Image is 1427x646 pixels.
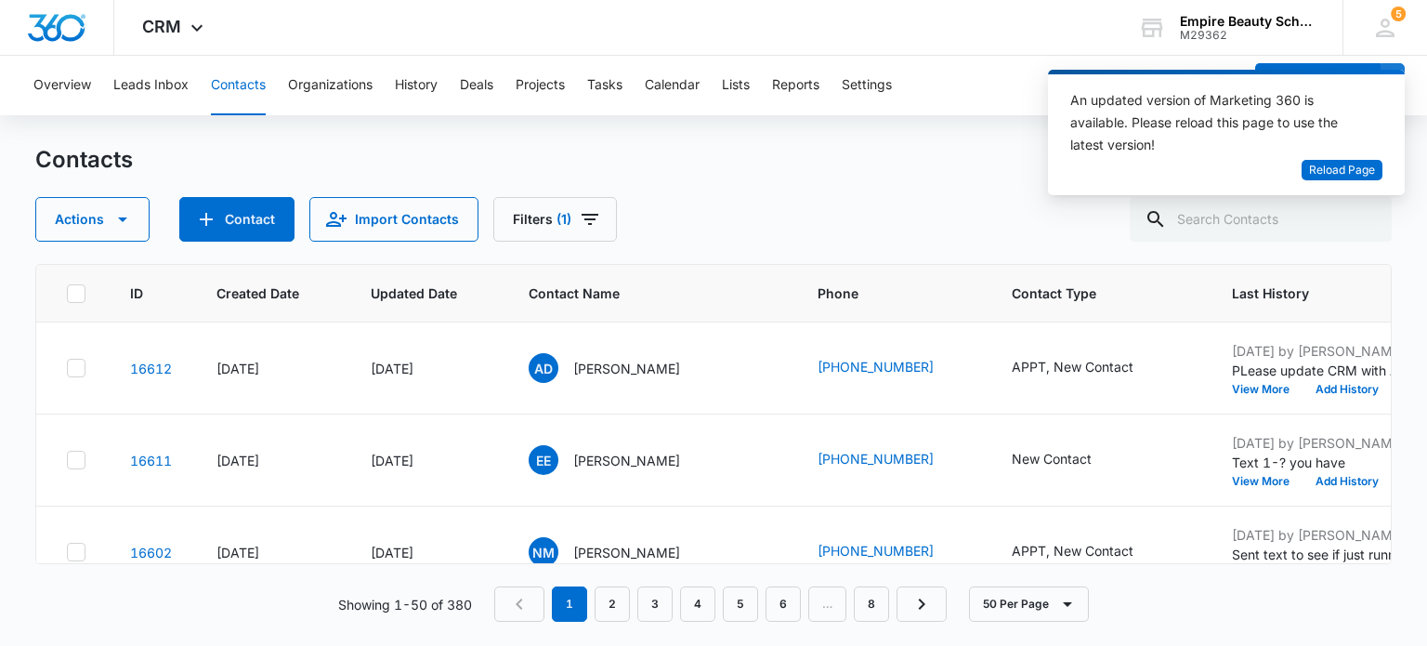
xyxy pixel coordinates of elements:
span: Reload Page [1309,162,1375,179]
button: Settings [842,56,892,115]
div: New Contact [1012,449,1092,468]
div: notifications count [1391,7,1406,21]
div: Contact Name - Annabell Daniels - Select to Edit Field [529,353,713,383]
nav: Pagination [494,587,947,622]
a: Page 2 [595,587,630,622]
div: APPT, New Contact [1012,357,1133,376]
button: Add Contact [1255,63,1381,108]
button: Contacts [211,56,266,115]
div: Contact Type - APPT, New Contact - Select to Edit Field [1012,357,1167,379]
button: Organizations [288,56,373,115]
span: (1) [556,213,571,226]
span: Created Date [216,283,299,303]
button: Reports [772,56,819,115]
span: Phone [818,283,940,303]
div: [DATE] [371,359,484,378]
span: NM [529,537,558,567]
a: Page 5 [723,587,758,622]
span: ID [130,283,145,303]
button: Add Contact [179,197,295,242]
button: Reload Page [1302,160,1382,181]
span: CRM [142,17,181,36]
button: Tasks [587,56,622,115]
div: APPT, New Contact [1012,541,1133,560]
div: Phone - +16037831065 - Select to Edit Field [818,449,967,471]
p: Showing 1-50 of 380 [338,595,472,614]
div: Contact Type - New Contact - Select to Edit Field [1012,449,1125,471]
div: [DATE] [216,543,326,562]
em: 1 [552,587,587,622]
a: Page 3 [637,587,673,622]
button: Lists [722,56,750,115]
div: Phone - (603) 520-0146 - Select to Edit Field [818,357,967,379]
span: EE [529,445,558,475]
div: Contact Name - Elizabeth Ellinger - Select to Edit Field [529,445,713,475]
div: account id [1180,29,1316,42]
a: Page 6 [766,587,801,622]
a: [PHONE_NUMBER] [818,449,934,468]
button: Filters [493,197,617,242]
div: [DATE] [371,451,484,470]
button: Deals [460,56,493,115]
div: Contact Name - Natalie Marcoullier - Select to Edit Field [529,537,713,567]
button: 50 Per Page [969,587,1089,622]
div: [DATE] [216,359,326,378]
div: account name [1180,14,1316,29]
a: Next Page [897,587,947,622]
div: Phone - (603) 393-4105 - Select to Edit Field [818,541,967,563]
div: An updated version of Marketing 360 is available. Please reload this page to use the latest version! [1070,89,1360,156]
button: Import Contacts [309,197,478,242]
p: [PERSON_NAME] [573,359,680,378]
h1: Contacts [35,146,133,174]
p: [PERSON_NAME] [573,451,680,470]
button: Leads Inbox [113,56,189,115]
a: [PHONE_NUMBER] [818,357,934,376]
div: Contact Type - APPT, New Contact - Select to Edit Field [1012,541,1167,563]
button: History [395,56,438,115]
button: Overview [33,56,91,115]
button: View More [1232,476,1303,487]
a: Navigate to contact details page for Natalie Marcoullier [130,545,172,560]
span: 5 [1391,7,1406,21]
span: AD [529,353,558,383]
p: [PERSON_NAME] [573,543,680,562]
a: Page 8 [854,587,889,622]
button: Add History [1303,384,1392,395]
a: [PHONE_NUMBER] [818,541,934,560]
a: Page 4 [680,587,715,622]
input: Search Contacts [1130,197,1392,242]
button: Actions [35,197,150,242]
span: Contact Name [529,283,746,303]
button: View More [1232,384,1303,395]
a: Navigate to contact details page for Elizabeth Ellinger [130,453,172,468]
a: Navigate to contact details page for Annabell Daniels [130,361,172,376]
span: Contact Type [1012,283,1160,303]
div: [DATE] [216,451,326,470]
button: Add History [1303,476,1392,487]
div: [DATE] [371,543,484,562]
span: Updated Date [371,283,457,303]
button: Projects [516,56,565,115]
button: Calendar [645,56,700,115]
